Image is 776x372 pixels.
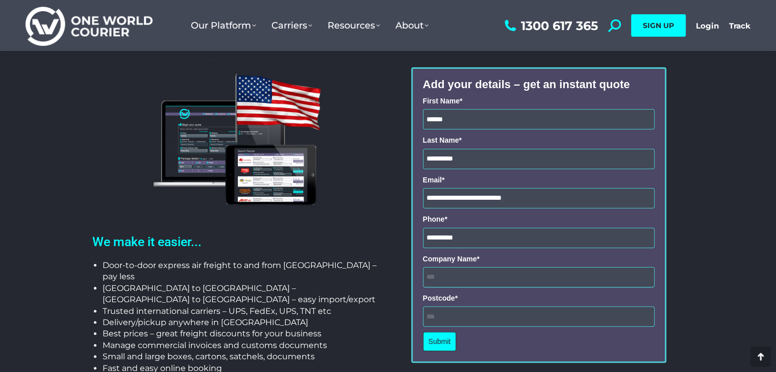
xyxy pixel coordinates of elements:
[502,19,598,32] a: 1300 617 365
[423,174,655,185] label: Email*
[423,135,655,146] label: Last Name*
[423,293,655,304] label: Postcode*
[388,10,436,41] a: About
[191,20,256,31] span: Our Platform
[154,56,322,224] img: usa-owc-back-end-computer
[103,306,383,317] li: Trusted international carriers – UPS, FedEx, UPS, TNT etc
[643,21,674,30] span: SIGN UP
[320,10,388,41] a: Resources
[103,317,383,328] li: Delivery/pickup anywhere in [GEOGRAPHIC_DATA]
[423,95,655,107] label: First Name*
[423,79,655,90] div: Add your details – get an instant quote
[696,21,719,31] a: Login
[271,20,312,31] span: Carriers
[328,20,380,31] span: Resources
[729,21,750,31] a: Track
[423,253,655,264] label: Company Name*
[103,351,383,362] li: Small and large boxes, cartons, satchels, documents
[395,20,429,31] span: About
[423,214,655,225] label: Phone*
[631,14,686,37] a: SIGN UP
[264,10,320,41] a: Carriers
[423,332,457,351] button: Submit
[103,340,383,351] li: Manage commercial invoices and customs documents
[26,5,153,46] img: One World Courier
[103,328,383,339] li: Best prices – great freight discounts for your business
[103,260,383,283] li: Door-to-door express air freight to and from [GEOGRAPHIC_DATA] – pay less
[103,283,383,306] li: [GEOGRAPHIC_DATA] to [GEOGRAPHIC_DATA] – [GEOGRAPHIC_DATA] to [GEOGRAPHIC_DATA] – easy import/export
[92,234,383,250] h2: We make it easier...
[183,10,264,41] a: Our Platform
